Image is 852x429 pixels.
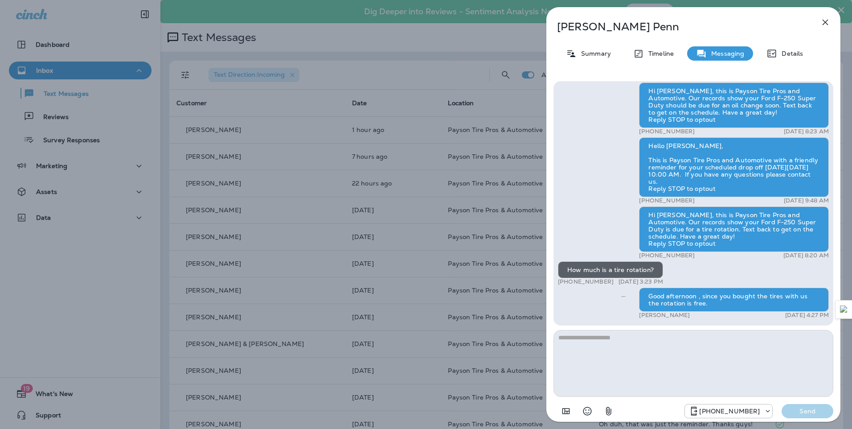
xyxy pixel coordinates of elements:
[639,252,695,259] p: [PHONE_NUMBER]
[644,50,674,57] p: Timeline
[639,82,829,128] div: Hi [PERSON_NAME], this is Payson Tire Pros and Automotive. Our records show your Ford F-250 Super...
[577,50,611,57] p: Summary
[784,197,829,204] p: [DATE] 9:48 AM
[639,128,695,135] p: [PHONE_NUMBER]
[558,278,614,285] p: [PHONE_NUMBER]
[840,305,848,313] img: Detect Auto
[783,252,829,259] p: [DATE] 8:20 AM
[578,402,596,420] button: Select an emoji
[557,402,575,420] button: Add in a premade template
[784,128,829,135] p: [DATE] 8:23 AM
[777,50,803,57] p: Details
[558,261,663,278] div: How much is a tire rotation?
[699,408,760,415] p: [PHONE_NUMBER]
[639,137,829,197] div: Hello [PERSON_NAME], This is Payson Tire Pros and Automotive with a friendly reminder for your sc...
[639,312,690,319] p: [PERSON_NAME]
[639,197,695,204] p: [PHONE_NUMBER]
[621,292,626,300] span: Sent
[619,278,663,285] p: [DATE] 3:23 PM
[639,206,829,252] div: Hi [PERSON_NAME], this is Payson Tire Pros and Automotive. Our records show your Ford F-250 Super...
[639,288,829,312] div: Good afternoon , since you bought the tires with us the rotation is free.
[785,312,829,319] p: [DATE] 4:27 PM
[557,21,800,33] p: [PERSON_NAME] Penn
[685,406,772,417] div: +1 (928) 260-4498
[707,50,744,57] p: Messaging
